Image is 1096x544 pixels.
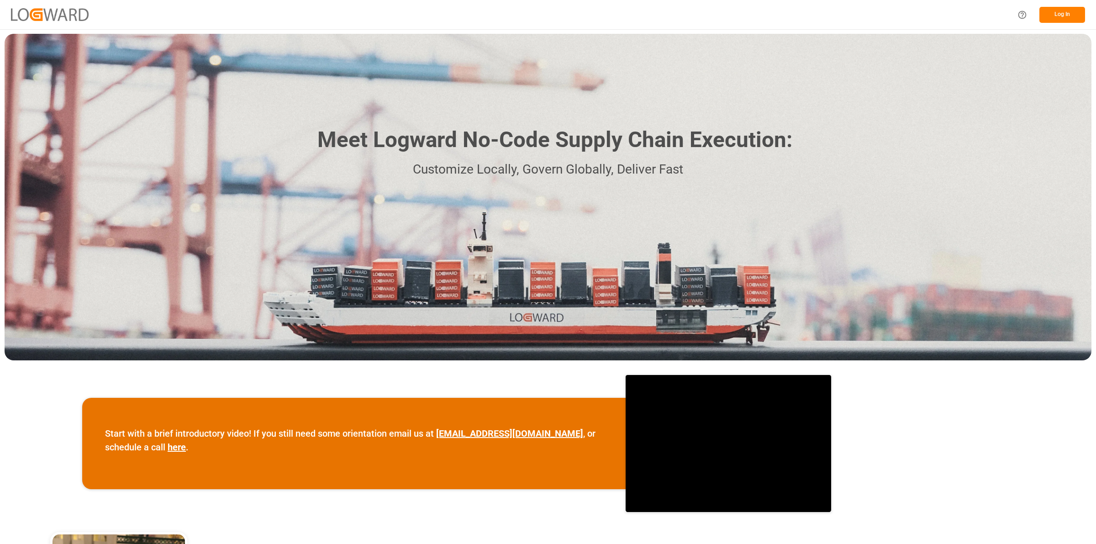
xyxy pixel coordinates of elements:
[304,159,792,180] p: Customize Locally, Govern Globally, Deliver Fast
[11,8,89,21] img: Logward_new_orange.png
[168,442,186,453] a: here
[105,427,603,454] p: Start with a brief introductory video! If you still need some orientation email us at , or schedu...
[436,428,583,439] a: [EMAIL_ADDRESS][DOMAIN_NAME]
[1012,5,1033,25] button: Help Center
[317,124,792,156] h1: Meet Logward No-Code Supply Chain Execution:
[1039,7,1085,23] button: Log In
